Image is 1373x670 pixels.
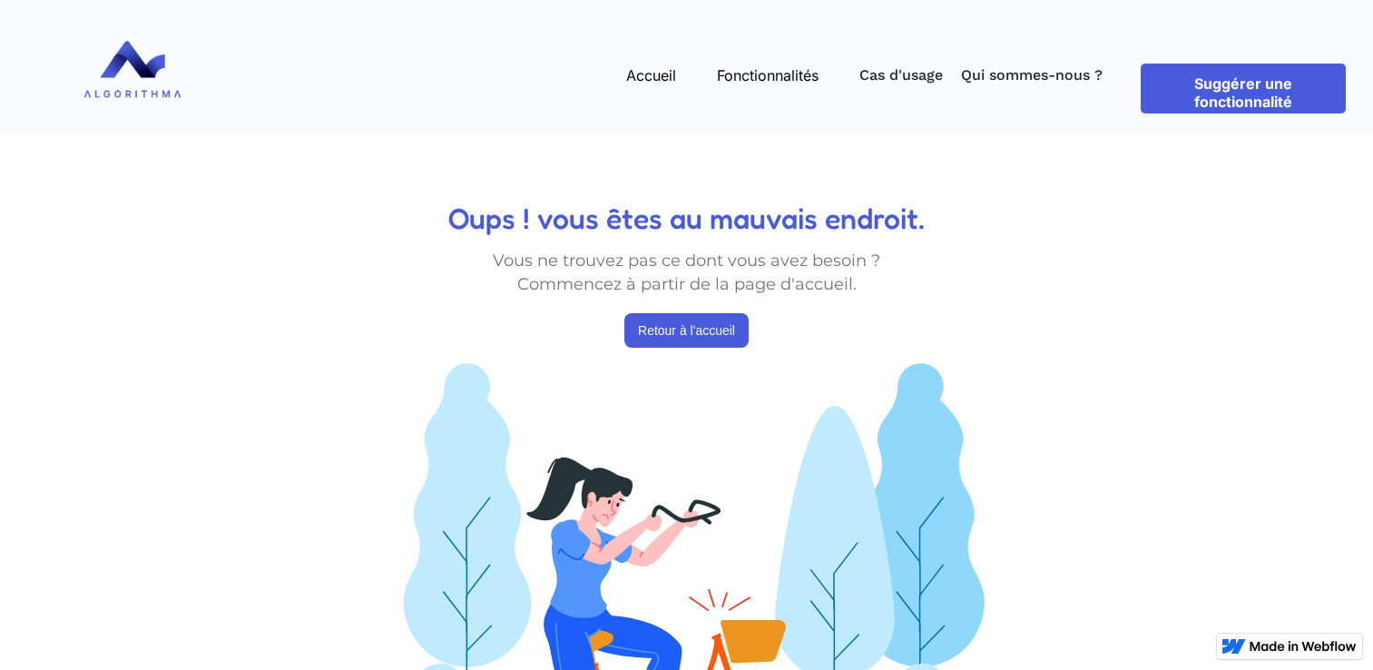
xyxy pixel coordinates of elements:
[624,313,749,348] a: Retour à l'accueil
[850,48,952,103] a: Cas d'usage
[1141,64,1346,113] a: Suggérer une fonctionnalité
[952,48,1112,103] a: Qui sommes-nous ?
[617,48,685,103] a: Accueil
[460,249,914,296] div: Vous ne trouvez pas ce dont vous avez besoin ? Commencez à partir de la page d'accueil.
[708,48,828,103] a: Fonctionnalités
[1250,641,1357,652] img: Made in Webflow
[448,202,925,235] h2: Oups ! vous êtes au mauvais endroit.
